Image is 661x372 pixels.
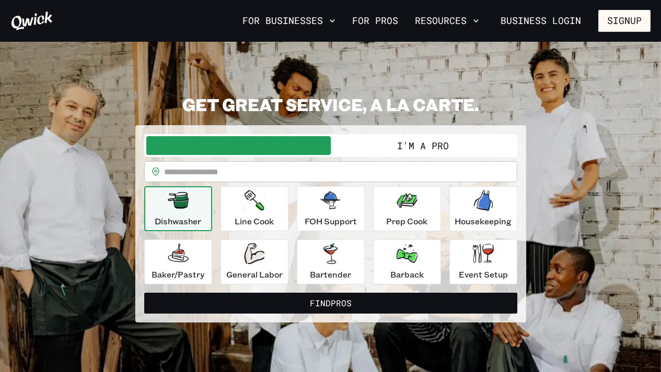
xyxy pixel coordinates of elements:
button: FindPros [144,293,517,314]
p: Baker/Pastry [152,268,204,281]
button: Line Cook [221,186,288,231]
button: I'm a Business [146,136,331,155]
p: Dishwasher [155,215,201,227]
p: Prep Cook [386,215,427,227]
button: Resources [411,12,483,30]
button: I'm a Pro [331,136,515,155]
p: General Labor [226,268,283,281]
p: Bartender [310,268,351,281]
p: Barback [390,268,424,281]
h2: GET GREAT SERVICE, A LA CARTE. [135,94,526,115]
button: Baker/Pastry [144,239,212,284]
p: Line Cook [235,215,274,227]
p: FOH Support [305,215,357,227]
button: Dishwasher [144,186,212,231]
button: FOH Support [297,186,365,231]
button: General Labor [221,239,288,284]
button: For Businesses [238,12,340,30]
button: Signup [598,10,651,32]
button: Bartender [297,239,365,284]
button: Housekeeping [449,186,517,231]
button: Prep Cook [373,186,441,231]
button: Barback [373,239,441,284]
button: Event Setup [449,239,517,284]
a: For Pros [348,12,402,30]
p: Event Setup [459,268,508,281]
a: Business Login [492,10,590,32]
p: Housekeeping [455,215,512,227]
